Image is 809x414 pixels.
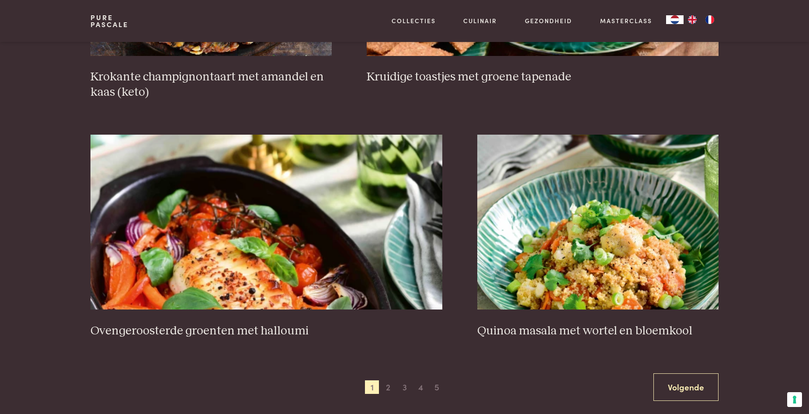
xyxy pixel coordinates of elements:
[381,380,395,394] span: 2
[392,16,436,25] a: Collecties
[684,15,719,24] ul: Language list
[525,16,572,25] a: Gezondheid
[477,135,719,310] img: Quinoa masala met wortel en bloemkool
[90,324,442,339] h3: Ovengeroosterde groenten met halloumi
[684,15,701,24] a: EN
[90,135,442,310] img: Ovengeroosterde groenten met halloumi
[787,392,802,407] button: Uw voorkeuren voor toestemming voor trackingtechnologieën
[666,15,719,24] aside: Language selected: Nederlands
[90,70,332,100] h3: Krokante champignontaart met amandel en kaas (keto)
[477,324,719,339] h3: Quinoa masala met wortel en bloemkool
[365,380,379,394] span: 1
[398,380,412,394] span: 3
[477,135,719,338] a: Quinoa masala met wortel en bloemkool Quinoa masala met wortel en bloemkool
[430,380,444,394] span: 5
[90,14,128,28] a: PurePascale
[653,373,719,401] a: Volgende
[666,15,684,24] a: NL
[90,135,442,338] a: Ovengeroosterde groenten met halloumi Ovengeroosterde groenten met halloumi
[600,16,652,25] a: Masterclass
[414,380,428,394] span: 4
[701,15,719,24] a: FR
[463,16,497,25] a: Culinair
[666,15,684,24] div: Language
[367,70,719,85] h3: Kruidige toastjes met groene tapenade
